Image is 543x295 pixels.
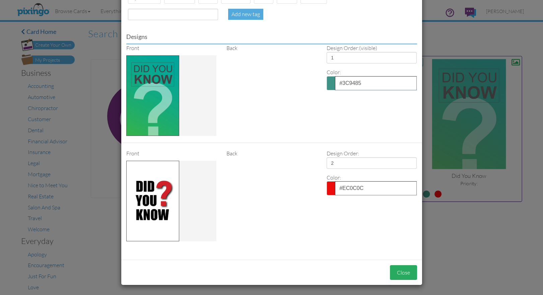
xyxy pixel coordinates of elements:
[226,44,317,52] div: Back
[228,9,263,20] div: Add new tag
[359,45,377,51] span: (visible)
[327,174,417,196] div: Color:
[126,44,216,52] div: Front
[226,150,317,157] div: Back
[327,68,417,90] div: Color:
[126,55,180,136] img: 20181030-000007-32fe065a-500.jpg
[327,150,417,169] div: Design Order:
[327,44,417,63] div: Design Order:
[390,265,417,280] button: Close
[126,150,216,157] div: Front
[126,161,180,241] img: 20181030-000057-54d0bbca-500.jpg
[126,34,417,40] h4: Designs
